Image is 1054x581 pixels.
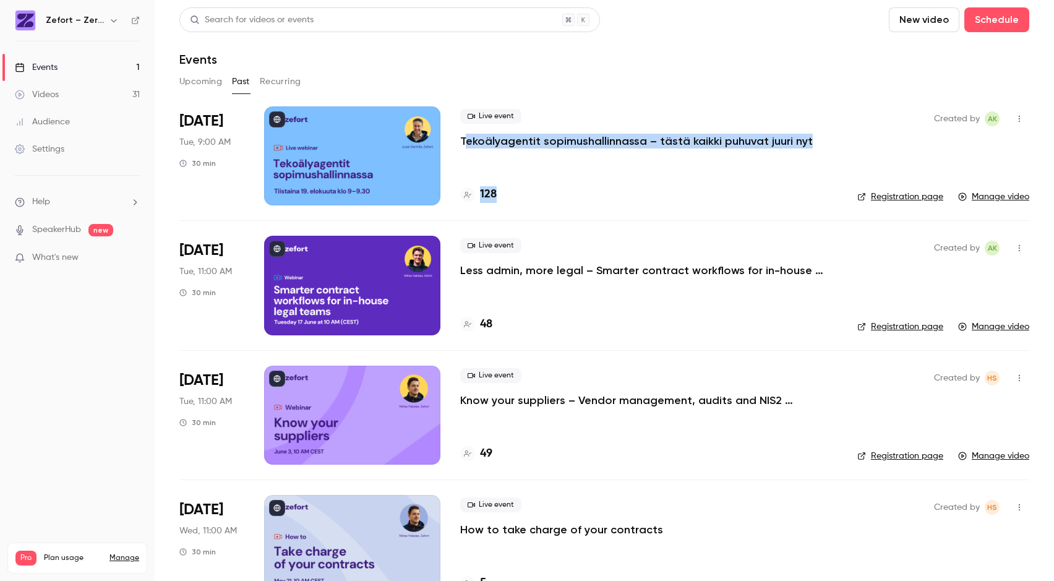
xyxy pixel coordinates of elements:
[988,241,997,256] span: AK
[179,111,223,131] span: [DATE]
[460,522,663,537] a: How to take charge of your contracts
[987,371,997,385] span: HS
[179,500,223,520] span: [DATE]
[934,500,980,515] span: Created by
[32,223,81,236] a: SpeakerHub
[15,196,140,209] li: help-dropdown-opener
[460,368,521,383] span: Live event
[985,111,1000,126] span: Anna Kauppila
[190,14,314,27] div: Search for videos or events
[934,111,980,126] span: Created by
[480,445,492,462] h4: 49
[46,14,104,27] h6: Zefort – Zero-Effort Contract Management
[985,500,1000,515] span: Heikki Sivonen
[179,418,216,428] div: 30 min
[179,366,244,465] div: Jun 3 Tue, 11:00 AM (Europe/Helsinki)
[958,321,1029,333] a: Manage video
[985,371,1000,385] span: Heikki Sivonen
[125,252,140,264] iframe: Noticeable Trigger
[179,72,222,92] button: Upcoming
[15,61,58,74] div: Events
[480,186,497,203] h4: 128
[179,236,244,335] div: Jun 17 Tue, 11:00 AM (Europe/Helsinki)
[232,72,250,92] button: Past
[179,288,216,298] div: 30 min
[460,445,492,462] a: 49
[460,238,521,253] span: Live event
[179,52,217,67] h1: Events
[15,11,35,30] img: Zefort – Zero-Effort Contract Management
[460,134,813,148] a: Tekoälyagentit sopimushallinnassa – tästä kaikki puhuvat juuri nyt
[179,136,231,148] span: Tue, 9:00 AM
[179,158,216,168] div: 30 min
[480,316,492,333] h4: 48
[32,251,79,264] span: What's new
[934,241,980,256] span: Created by
[88,224,113,236] span: new
[857,450,943,462] a: Registration page
[988,111,997,126] span: AK
[460,263,831,278] a: Less admin, more legal – Smarter contract workflows for in-house teams
[179,241,223,260] span: [DATE]
[32,196,50,209] span: Help
[179,395,232,408] span: Tue, 11:00 AM
[958,191,1029,203] a: Manage video
[15,116,70,128] div: Audience
[889,7,959,32] button: New video
[460,109,521,124] span: Live event
[857,191,943,203] a: Registration page
[260,72,301,92] button: Recurring
[958,450,1029,462] a: Manage video
[460,393,831,408] a: Know your suppliers – Vendor management, audits and NIS2 compliance
[985,241,1000,256] span: Anna Kauppila
[179,106,244,205] div: Aug 19 Tue, 9:00 AM (Europe/Helsinki)
[109,553,139,563] a: Manage
[934,371,980,385] span: Created by
[460,316,492,333] a: 48
[15,143,64,155] div: Settings
[987,500,997,515] span: HS
[15,551,36,566] span: Pro
[179,525,237,537] span: Wed, 11:00 AM
[15,88,59,101] div: Videos
[179,371,223,390] span: [DATE]
[179,547,216,557] div: 30 min
[179,265,232,278] span: Tue, 11:00 AM
[44,553,102,563] span: Plan usage
[460,186,497,203] a: 128
[964,7,1029,32] button: Schedule
[857,321,943,333] a: Registration page
[460,497,521,512] span: Live event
